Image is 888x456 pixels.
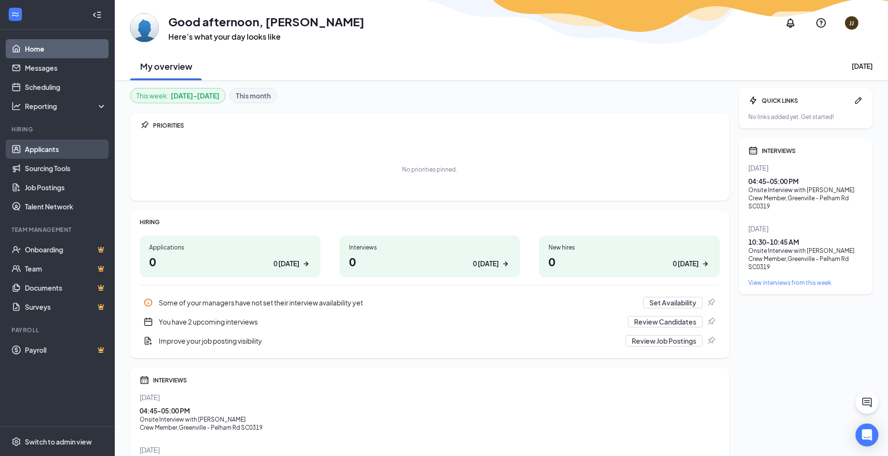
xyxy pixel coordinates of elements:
div: 0 [DATE] [673,259,699,269]
div: New hires [548,243,710,251]
a: New hires00 [DATE]ArrowRight [539,236,720,277]
svg: Pin [706,317,716,326]
div: [DATE] [140,445,720,455]
div: [DATE] [852,61,873,71]
a: Job Postings [25,178,107,197]
a: InfoSome of your managers have not set their interview availability yetSet AvailabilityPin [140,293,720,312]
div: HIRING [140,218,720,226]
svg: Pin [706,336,716,346]
svg: Settings [11,437,21,446]
button: ChatActive [855,391,878,414]
a: Interviews00 [DATE]ArrowRight [340,236,520,277]
h2: My overview [140,60,192,72]
div: You have 2 upcoming interviews [159,317,622,326]
svg: Collapse [92,10,102,20]
div: 0 [DATE] [473,259,499,269]
a: View interviews from this week [748,279,863,287]
div: Onsite Interview with [PERSON_NAME] [748,247,863,255]
svg: ArrowRight [301,259,311,269]
div: QUICK LINKS [762,97,850,105]
img: John Johnson [130,13,159,42]
div: No priorities pinned. [402,165,457,174]
button: Review Job Postings [625,335,702,347]
div: [DATE] [748,163,863,173]
div: JJ [849,19,854,27]
div: Crew Member , Greenville - Pelham Rd SC0319 [140,423,720,432]
a: Scheduling [25,77,107,97]
div: INTERVIEWS [762,147,863,155]
svg: ChatActive [861,397,873,408]
svg: Bolt [748,96,758,105]
a: DocumentAddImprove your job posting visibilityReview Job PostingsPin [140,331,720,350]
div: [DATE] [140,392,720,402]
div: Open Intercom Messenger [855,423,878,446]
svg: DocumentAdd [143,336,153,346]
div: 10:30 - 10:45 AM [748,237,863,247]
svg: Calendar [748,146,758,155]
div: Some of your managers have not set their interview availability yet [140,293,720,312]
svg: WorkstreamLogo [11,10,20,19]
div: PRIORITIES [153,121,720,130]
div: Onsite Interview with [PERSON_NAME] [140,415,720,423]
button: Review Candidates [628,316,702,327]
svg: ArrowRight [501,259,510,269]
a: Home [25,39,107,58]
h1: 0 [349,253,511,270]
svg: Pen [854,96,863,105]
div: Crew Member , Greenville - Pelham Rd SC0319 [748,255,863,271]
div: Onsite Interview with [PERSON_NAME] [748,186,863,194]
div: 0 [DATE] [274,259,299,269]
div: Payroll [11,326,105,334]
svg: Pin [706,298,716,307]
div: Improve your job posting visibility [140,331,720,350]
a: Applications00 [DATE]ArrowRight [140,236,320,277]
svg: CalendarNew [143,317,153,326]
div: This week : [136,90,219,101]
svg: Info [143,298,153,307]
svg: Notifications [785,17,796,29]
div: Some of your managers have not set their interview availability yet [159,298,637,307]
div: You have 2 upcoming interviews [140,312,720,331]
a: PayrollCrown [25,340,107,359]
div: Crew Member , Greenville - Pelham Rd SC0319 [748,194,863,210]
a: DocumentsCrown [25,278,107,297]
div: Reporting [25,101,107,111]
div: Hiring [11,125,105,133]
div: Interviews [349,243,511,251]
a: Sourcing Tools [25,159,107,178]
a: CalendarNewYou have 2 upcoming interviewsReview CandidatesPin [140,312,720,331]
a: TeamCrown [25,259,107,278]
svg: Analysis [11,101,21,111]
a: SurveysCrown [25,297,107,316]
svg: Pin [140,120,149,130]
div: Switch to admin view [25,437,92,446]
h3: Here’s what your day looks like [168,32,364,42]
svg: ArrowRight [701,259,710,269]
a: Applicants [25,140,107,159]
div: Improve your job posting visibility [159,336,620,346]
b: [DATE] - [DATE] [171,90,219,101]
a: Messages [25,58,107,77]
div: Applications [149,243,311,251]
div: INTERVIEWS [153,376,720,384]
h1: 0 [548,253,710,270]
div: [DATE] [748,224,863,233]
a: OnboardingCrown [25,240,107,259]
button: Set Availability [643,297,702,308]
svg: QuestionInfo [815,17,827,29]
h1: 0 [149,253,311,270]
div: 04:45 - 05:00 PM [140,406,720,415]
div: No links added yet. Get started! [748,113,863,121]
div: Team Management [11,226,105,234]
h1: Good afternoon, [PERSON_NAME] [168,13,364,30]
a: Talent Network [25,197,107,216]
svg: Calendar [140,375,149,385]
div: 04:45 - 05:00 PM [748,176,863,186]
b: This month [236,90,271,101]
